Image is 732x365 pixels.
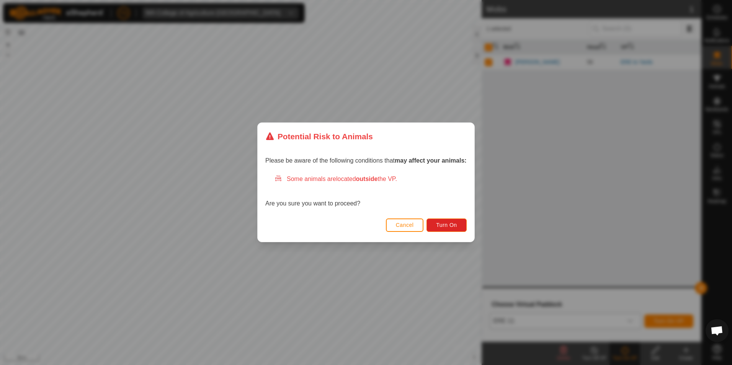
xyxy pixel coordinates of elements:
a: Open chat [706,319,729,342]
div: Potential Risk to Animals [265,130,373,142]
strong: outside [356,176,378,182]
div: Some animals are [274,175,467,184]
span: Turn On [436,222,457,228]
strong: may affect your animals: [395,158,467,164]
span: Please be aware of the following conditions that [265,158,467,164]
span: located the VP. [336,176,397,182]
span: Cancel [396,222,414,228]
div: Are you sure you want to proceed? [265,175,467,209]
button: Turn On [427,218,467,232]
button: Cancel [386,218,424,232]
